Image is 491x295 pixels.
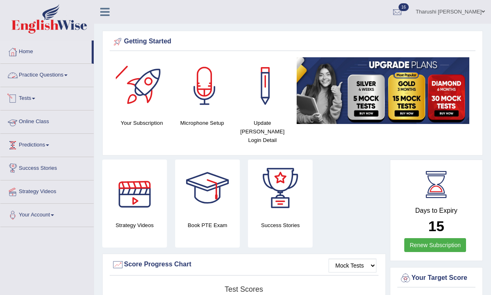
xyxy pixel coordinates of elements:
h4: Microphone Setup [176,119,228,127]
h4: Success Stories [248,221,313,230]
h4: Days to Expiry [399,207,474,214]
a: Strategy Videos [0,180,94,201]
h4: Strategy Videos [102,221,167,230]
a: Predictions [0,134,94,154]
h4: Your Subscription [116,119,168,127]
a: Renew Subscription [404,238,466,252]
a: Online Class [0,110,94,131]
a: Tests [0,87,94,108]
a: Your Account [0,204,94,224]
div: Getting Started [112,36,473,48]
tspan: Test scores [225,285,263,293]
span: 16 [399,3,409,11]
b: 15 [428,218,444,234]
a: Practice Questions [0,64,94,84]
a: Home [0,41,92,61]
div: Your Target Score [399,272,474,284]
div: Score Progress Chart [112,259,376,271]
a: Success Stories [0,157,94,178]
img: small5.jpg [297,57,469,124]
h4: Book PTE Exam [175,221,240,230]
h4: Update [PERSON_NAME] Login Detail [236,119,288,144]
